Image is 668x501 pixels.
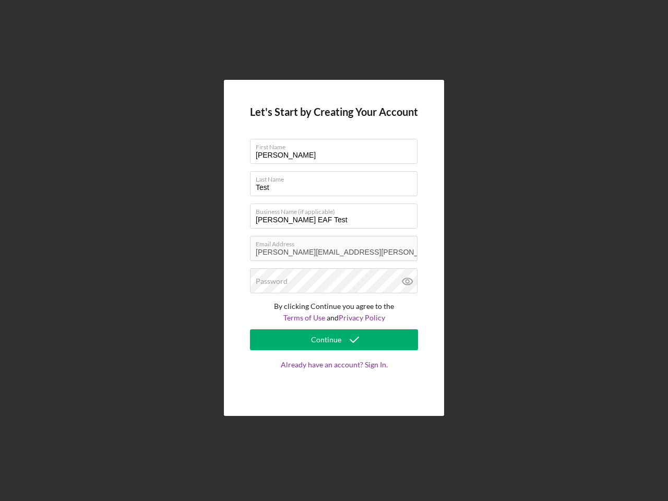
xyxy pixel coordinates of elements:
a: Already have an account? Sign In. [250,361,418,390]
label: Business Name (if applicable) [256,204,417,216]
a: Privacy Policy [339,313,385,322]
label: Last Name [256,172,417,183]
label: Password [256,277,288,285]
button: Continue [250,329,418,350]
label: First Name [256,139,417,151]
h4: Let's Start by Creating Your Account [250,106,418,118]
p: By clicking Continue you agree to the and [250,301,418,324]
a: Terms of Use [283,313,325,322]
label: Email Address [256,236,417,248]
div: Continue [311,329,341,350]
